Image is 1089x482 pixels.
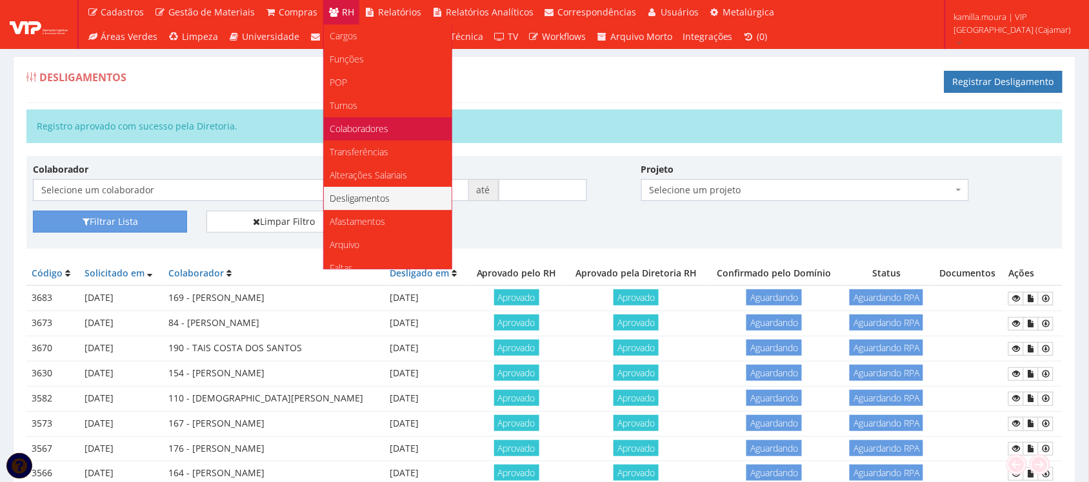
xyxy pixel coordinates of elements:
span: Aguardando RPA [850,390,923,406]
span: TV [508,30,518,43]
a: Áreas Verdes [82,24,163,49]
span: Aprovado [614,289,659,305]
a: Turnos [324,94,452,117]
span: Aprovado [614,440,659,456]
a: Ficha Devolução EPIS [1038,417,1054,430]
span: Aguardando RPA [850,314,923,331]
td: 3630 [26,361,79,386]
span: Relatórios Analíticos [446,6,534,18]
td: [DATE] [385,361,468,386]
span: Faltas [330,262,354,274]
span: Arquivo [330,238,360,251]
span: Aprovado [494,289,539,305]
span: Aprovado [614,415,659,431]
span: Aguardando [746,365,802,381]
span: Turnos [330,99,358,111]
a: Funções [324,48,452,71]
th: Status [841,262,932,285]
a: Transferências [324,140,452,164]
span: Áreas Verdes [101,30,158,43]
a: Registrar Desligamento [944,71,1063,93]
td: 3683 [26,285,79,311]
td: 167 - [PERSON_NAME] [163,411,385,436]
a: Colaborador [168,267,224,279]
a: Faltas [324,256,452,280]
a: Campanhas [305,24,381,49]
span: Cadastros [101,6,145,18]
span: Aguardando [746,340,802,356]
div: Registro aprovado com sucesso pela Diretoria. [26,110,1063,143]
td: [DATE] [385,436,468,461]
span: Aprovado [614,390,659,406]
span: Aguardando RPA [850,340,923,356]
a: Ficha Devolução EPIS [1038,342,1054,356]
a: Documentos [1023,442,1039,456]
a: Código [32,267,63,279]
a: Arquivo Morto [592,24,678,49]
label: Colaborador [33,163,88,176]
span: Aprovado [614,465,659,481]
span: Aguardando RPA [850,365,923,381]
a: Integrações [677,24,738,49]
span: Desligamentos [330,192,390,204]
td: 3567 [26,436,79,461]
td: [DATE] [79,436,163,461]
td: [DATE] [385,411,468,436]
label: Projeto [641,163,674,176]
a: Workflows [523,24,592,49]
a: Universidade [223,24,305,49]
span: Metalúrgica [723,6,775,18]
span: Aprovado [494,390,539,406]
span: Transferências [330,146,389,158]
a: Documentos [1023,367,1039,381]
th: Aprovado pela Diretoria RH [565,262,707,285]
span: Aguardando [746,440,802,456]
td: [DATE] [79,386,163,411]
span: Limpeza [182,30,218,43]
span: Aguardando [746,289,802,305]
a: Arquivo [324,233,452,256]
span: Colaboradores [330,122,389,135]
th: Confirmado pelo Domínio [707,262,841,285]
span: Aprovado [494,314,539,331]
td: 110 - [DEMOGRAPHIC_DATA][PERSON_NAME] [163,386,385,411]
span: Aprovado [494,415,539,431]
td: [DATE] [385,336,468,361]
span: Aguardando [746,390,802,406]
a: Limpar Filtro [206,211,361,233]
button: Filtrar Lista [33,211,187,233]
span: Aguardando [746,465,802,481]
span: Aprovado [614,365,659,381]
span: Aguardando RPA [850,465,923,481]
span: até [469,179,499,201]
a: Documentos [1023,317,1039,331]
span: Aprovado [494,340,539,356]
span: Desligamentos [39,70,126,84]
span: Aguardando [746,415,802,431]
a: Afastamentos [324,210,452,233]
span: kamilla.moura | VIP [GEOGRAPHIC_DATA] (Cajamar) [954,10,1072,36]
a: Solicitado em [85,267,145,279]
span: Selecione um projeto [641,179,970,201]
td: [DATE] [385,386,468,411]
span: Aguardando RPA [850,440,923,456]
span: Integrações [683,30,733,43]
td: [DATE] [79,411,163,436]
a: (0) [738,24,773,49]
a: Documentos [1023,292,1039,305]
span: Correspondências [558,6,637,18]
td: 154 - [PERSON_NAME] [163,361,385,386]
th: Aprovado pelo RH [468,262,565,285]
a: Ficha Devolução EPIS [1038,292,1054,305]
span: Gestão de Materiais [168,6,255,18]
span: Cargos [330,30,358,42]
td: 84 - [PERSON_NAME] [163,311,385,336]
td: [DATE] [385,285,468,311]
img: logo [10,15,68,34]
td: [DATE] [79,285,163,311]
span: Relatórios [379,6,422,18]
span: Aprovado [614,340,659,356]
span: Aguardando RPA [850,289,923,305]
a: Ficha Devolução EPIS [1038,317,1054,331]
a: Desligamentos [324,187,452,210]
